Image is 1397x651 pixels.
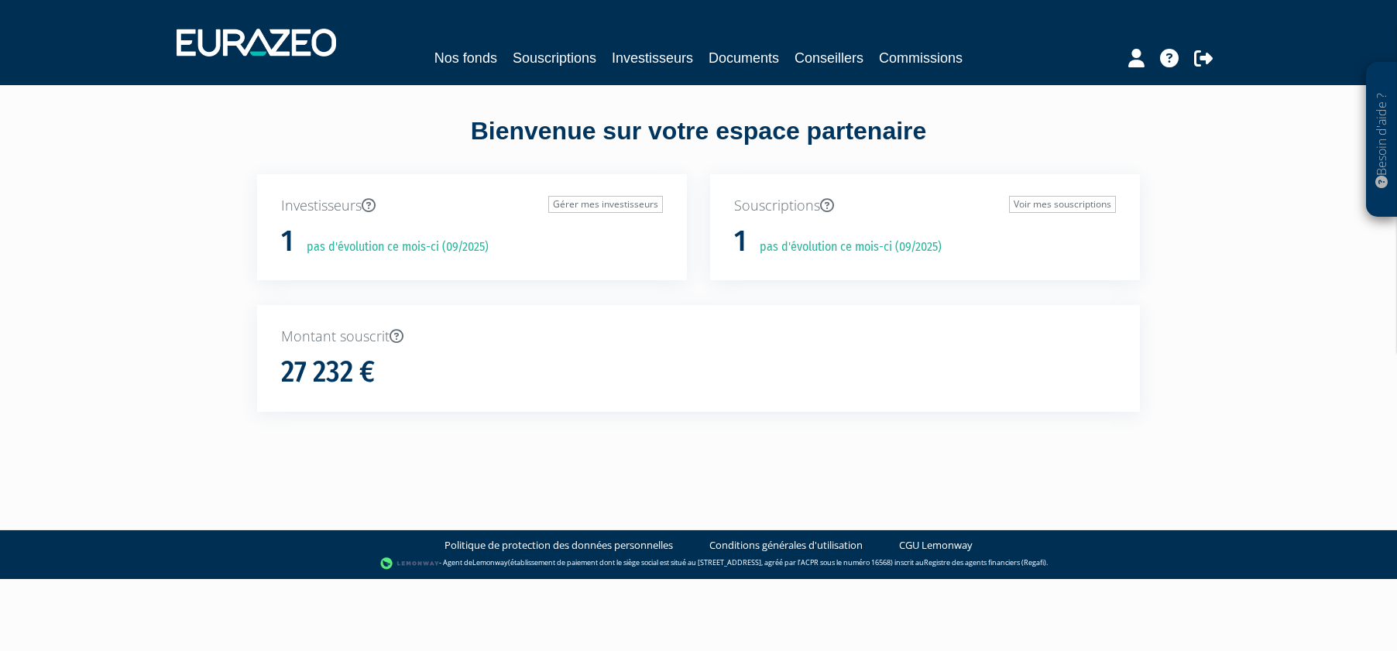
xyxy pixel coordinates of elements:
p: pas d'évolution ce mois-ci (09/2025) [296,238,489,256]
a: Investisseurs [612,47,693,69]
img: logo-lemonway.png [380,556,440,571]
a: Nos fonds [434,47,497,69]
img: 1732889491-logotype_eurazeo_blanc_rvb.png [177,29,336,57]
a: Conseillers [795,47,863,69]
a: Souscriptions [513,47,596,69]
div: - Agent de (établissement de paiement dont le siège social est situé au [STREET_ADDRESS], agréé p... [15,556,1382,571]
a: Voir mes souscriptions [1009,196,1116,213]
a: Documents [709,47,779,69]
a: Politique de protection des données personnelles [444,538,673,553]
a: Registre des agents financiers (Regafi) [924,557,1046,567]
a: CGU Lemonway [899,538,973,553]
p: Souscriptions [734,196,1116,216]
div: Bienvenue sur votre espace partenaire [245,114,1152,174]
a: Lemonway [472,557,508,567]
h1: 1 [281,225,293,258]
a: Conditions générales d'utilisation [709,538,863,553]
a: Commissions [879,47,963,69]
h1: 1 [734,225,747,258]
p: Besoin d'aide ? [1373,70,1391,210]
h1: 27 232 € [281,356,375,389]
a: Gérer mes investisseurs [548,196,663,213]
p: Montant souscrit [281,327,1116,347]
p: pas d'évolution ce mois-ci (09/2025) [749,238,942,256]
p: Investisseurs [281,196,663,216]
